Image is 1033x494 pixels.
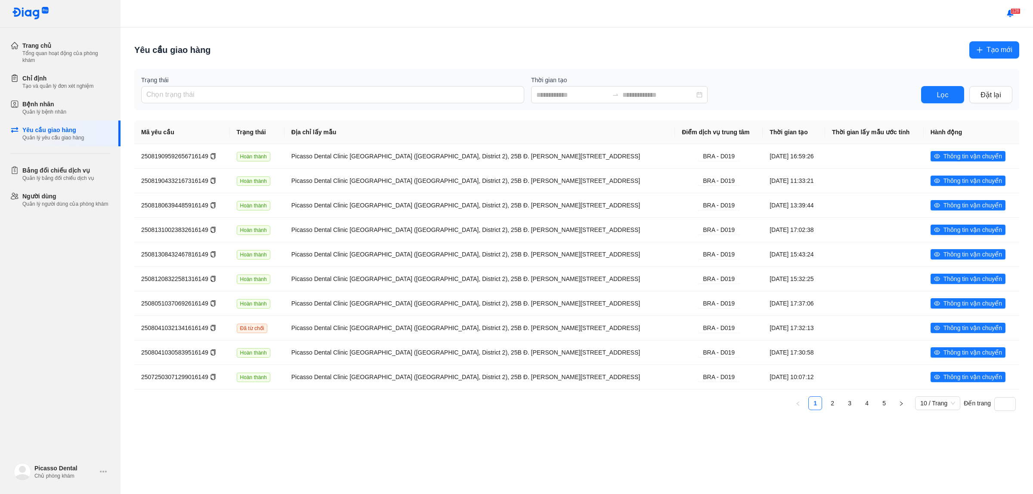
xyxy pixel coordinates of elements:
[675,120,763,144] th: Điểm dịch vụ trung tâm
[237,225,270,235] span: Hoàn thành
[931,225,1005,235] button: eyeThông tin vận chuyển
[237,299,270,309] span: Hoàn thành
[237,324,268,333] span: Đã từ chối
[699,274,739,284] div: BRA - D019
[878,397,891,410] a: 5
[843,396,857,410] li: 3
[763,144,825,168] td: [DATE] 16:59:26
[943,225,1002,235] span: Thông tin vận chuyển
[763,217,825,242] td: [DATE] 17:02:38
[969,41,1019,59] button: plusTạo mới
[141,348,223,357] div: 25080410305839516149
[699,372,739,382] div: BRA - D019
[763,193,825,217] td: [DATE] 13:39:44
[763,364,825,389] td: [DATE] 10:07:12
[934,349,940,355] span: eye
[921,86,964,103] button: Lọc
[237,348,270,358] span: Hoàn thành
[291,176,668,185] div: Picasso Dental Clinic [GEOGRAPHIC_DATA] ([GEOGRAPHIC_DATA], District 2), 25B Đ. [PERSON_NAME][STR...
[141,299,223,308] div: 25080510370692616149
[920,397,955,410] span: 10 / Trang
[531,76,914,84] label: Thời gian tạo
[612,91,619,98] span: to
[931,372,1005,382] button: eyeThông tin vận chuyển
[763,291,825,315] td: [DATE] 17:37:06
[943,274,1002,284] span: Thông tin vận chuyển
[699,151,739,161] div: BRA - D019
[699,201,739,210] div: BRA - D019
[931,298,1005,309] button: eyeThông tin vận chuyển
[291,274,668,284] div: Picasso Dental Clinic [GEOGRAPHIC_DATA] ([GEOGRAPHIC_DATA], District 2), 25B Đ. [PERSON_NAME][STR...
[141,274,223,284] div: 25081208322581316149
[795,401,801,406] span: left
[210,374,216,380] span: copy
[141,225,223,235] div: 25081310023832616149
[22,83,93,90] div: Tạo và quản lý đơn xét nghiệm
[943,151,1002,161] span: Thông tin vận chuyển
[22,126,84,134] div: Yêu cầu giao hàng
[763,120,825,144] th: Thời gian tạo
[141,250,223,259] div: 25081308432467816149
[12,7,49,20] img: logo
[141,323,223,333] div: 25080410321341616149
[22,50,110,64] div: Tổng quan hoạt động của phòng khám
[22,166,94,175] div: Bảng đối chiếu dịch vụ
[826,396,839,410] li: 2
[291,151,668,161] div: Picasso Dental Clinic [GEOGRAPHIC_DATA] ([GEOGRAPHIC_DATA], District 2), 25B Đ. [PERSON_NAME][STR...
[34,464,96,472] div: Picasso Dental
[699,250,739,259] div: BRA - D019
[931,347,1005,358] button: eyeThông tin vận chuyển
[22,201,108,207] div: Quản lý người dùng của phòng khám
[22,108,66,115] div: Quản lý bệnh nhân
[141,201,223,210] div: 25081806394485916149
[860,397,873,410] a: 4
[763,315,825,340] td: [DATE] 17:32:13
[291,225,668,235] div: Picasso Dental Clinic [GEOGRAPHIC_DATA] ([GEOGRAPHIC_DATA], District 2), 25B Đ. [PERSON_NAME][STR...
[931,323,1005,333] button: eyeThông tin vận chuyển
[134,44,211,56] div: Yêu cầu giao hàng
[791,396,805,410] li: Trang Trước
[763,340,825,364] td: [DATE] 17:30:58
[763,242,825,266] td: [DATE] 15:43:24
[934,202,940,208] span: eye
[699,176,739,186] div: BRA - D019
[934,300,940,306] span: eye
[237,152,270,161] span: Hoàn thành
[291,299,668,308] div: Picasso Dental Clinic [GEOGRAPHIC_DATA] ([GEOGRAPHIC_DATA], District 2), 25B Đ. [PERSON_NAME][STR...
[943,348,1002,357] span: Thông tin vận chuyển
[934,153,940,159] span: eye
[763,168,825,193] td: [DATE] 11:33:21
[141,372,223,382] div: 25072503071299016149
[934,178,940,184] span: eye
[230,120,285,144] th: Trạng thái
[943,176,1002,185] span: Thông tin vận chuyển
[987,44,1012,55] span: Tạo mới
[141,176,223,185] div: 25081904332167316149
[22,175,94,182] div: Quản lý bảng đối chiếu dịch vụ
[291,372,668,382] div: Picasso Dental Clinic [GEOGRAPHIC_DATA] ([GEOGRAPHIC_DATA], District 2), 25B Đ. [PERSON_NAME][STR...
[612,91,619,98] span: swap-right
[291,201,668,210] div: Picasso Dental Clinic [GEOGRAPHIC_DATA] ([GEOGRAPHIC_DATA], District 2), 25B Đ. [PERSON_NAME][STR...
[210,325,216,331] span: copy
[699,348,739,358] div: BRA - D019
[969,86,1012,103] button: Đặt lại
[699,323,739,333] div: BRA - D019
[22,74,93,83] div: Chỉ định
[1011,8,1021,14] span: 128
[934,251,940,257] span: eye
[210,251,216,257] span: copy
[860,396,874,410] li: 4
[237,176,270,186] span: Hoàn thành
[843,397,856,410] a: 3
[237,373,270,382] span: Hoàn thành
[934,325,940,331] span: eye
[22,134,84,141] div: Quản lý yêu cầu giao hàng
[980,90,1001,100] span: Đặt lại
[210,202,216,208] span: copy
[894,396,908,410] li: Trang Kế
[931,151,1005,161] button: eyeThông tin vận chuyển
[791,396,805,410] button: left
[809,397,822,410] a: 1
